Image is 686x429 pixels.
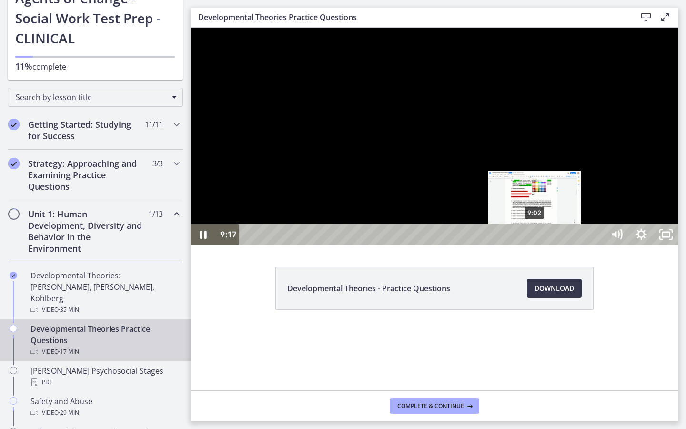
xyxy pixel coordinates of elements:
h2: Getting Started: Studying for Success [28,119,144,142]
iframe: Video Lesson [191,28,678,245]
i: Completed [10,272,17,279]
span: · 29 min [59,407,79,419]
span: Developmental Theories - Practice Questions [287,283,450,294]
span: 11 / 11 [145,119,162,130]
div: PDF [30,377,179,388]
span: · 17 min [59,346,79,357]
h2: Strategy: Approaching and Examining Practice Questions [28,158,144,192]
p: complete [15,61,175,72]
i: Completed [8,119,20,130]
button: Mute [414,196,438,217]
div: Developmental Theories: [PERSON_NAME], [PERSON_NAME], Kohlberg [30,270,179,316]
span: Search by lesson title [16,92,167,102]
span: Complete & continue [397,402,464,410]
span: 11% [15,61,32,72]
span: 3 / 3 [152,158,162,169]
div: [PERSON_NAME] Psychosocial Stages [30,365,179,388]
div: Video [30,407,179,419]
h3: Developmental Theories Practice Questions [198,11,621,23]
span: · 35 min [59,304,79,316]
span: Download [535,283,574,294]
button: Unfullscreen [463,196,488,217]
a: Download [527,279,582,298]
span: 1 / 13 [149,208,162,220]
button: Show settings menu [438,196,463,217]
h2: Unit 1: Human Development, Diversity and Behavior in the Environment [28,208,144,254]
button: Complete & continue [390,398,479,414]
div: Video [30,346,179,357]
div: Safety and Abuse [30,396,179,419]
div: Search by lesson title [8,88,183,107]
div: Video [30,304,179,316]
div: Developmental Theories Practice Questions [30,323,179,357]
i: Completed [8,158,20,169]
